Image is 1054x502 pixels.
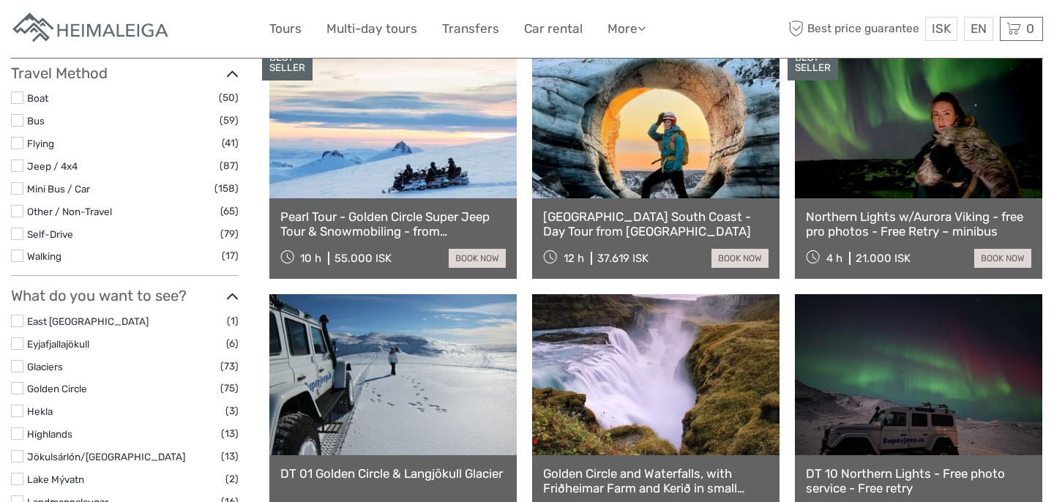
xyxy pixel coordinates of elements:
a: Walking [27,250,61,262]
span: (73) [220,358,239,375]
a: Jökulsárlón/[GEOGRAPHIC_DATA] [27,451,185,462]
a: East [GEOGRAPHIC_DATA] [27,315,149,327]
span: (50) [219,89,239,106]
div: 21.000 ISK [856,252,911,265]
span: 0 [1024,21,1036,36]
h3: What do you want to see? [11,287,239,304]
span: (65) [220,203,239,220]
a: Glaciers [27,361,63,372]
div: BEST SELLER [788,45,838,81]
a: Bus [27,115,45,127]
div: 55.000 ISK [334,252,392,265]
a: Golden Circle [27,383,87,394]
a: Other / Non-Travel [27,206,112,217]
span: ISK [932,21,951,36]
a: More [608,18,646,40]
a: Multi-day tours [326,18,417,40]
div: 37.619 ISK [597,252,649,265]
a: book now [449,249,506,268]
div: BEST SELLER [262,45,313,81]
a: Hekla [27,405,53,417]
span: (158) [214,180,239,197]
span: 12 h [564,252,584,265]
a: Transfers [442,18,499,40]
a: Pearl Tour - Golden Circle Super Jeep Tour & Snowmobiling - from [GEOGRAPHIC_DATA] [280,209,506,239]
a: book now [974,249,1031,268]
span: (75) [220,380,239,397]
span: (13) [221,448,239,465]
a: [GEOGRAPHIC_DATA] South Coast - Day Tour from [GEOGRAPHIC_DATA] [543,209,769,239]
a: book now [711,249,769,268]
a: Boat [27,92,48,104]
span: Best price guarantee [785,17,922,41]
img: Apartments in Reykjavik [11,11,172,47]
span: (3) [225,402,239,419]
span: (13) [221,425,239,442]
span: (6) [226,335,239,352]
span: (17) [222,247,239,264]
a: Flying [27,138,54,149]
a: DT 10 Northern Lights - Free photo service - Free retry [806,466,1031,496]
a: Mini Bus / Car [27,183,90,195]
a: Jeep / 4x4 [27,160,78,172]
div: EN [964,17,993,41]
a: Northern Lights w/Aurora Viking - free pro photos - Free Retry – minibus [806,209,1031,239]
span: 4 h [826,252,842,265]
a: Car rental [524,18,583,40]
a: Tours [269,18,302,40]
a: Eyjafjallajökull [27,338,89,350]
span: (41) [222,135,239,151]
a: DT 01 Golden Circle & Langjökull Glacier [280,466,506,481]
a: Lake Mývatn [27,473,84,485]
h3: Travel Method [11,64,239,82]
a: Self-Drive [27,228,73,240]
span: 10 h [300,252,321,265]
a: Golden Circle and Waterfalls, with Friðheimar Farm and Kerið in small group [543,466,769,496]
span: (79) [220,225,239,242]
span: (59) [220,112,239,129]
span: (1) [227,312,239,329]
span: (87) [220,157,239,174]
span: (2) [225,471,239,487]
a: Highlands [27,428,72,440]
